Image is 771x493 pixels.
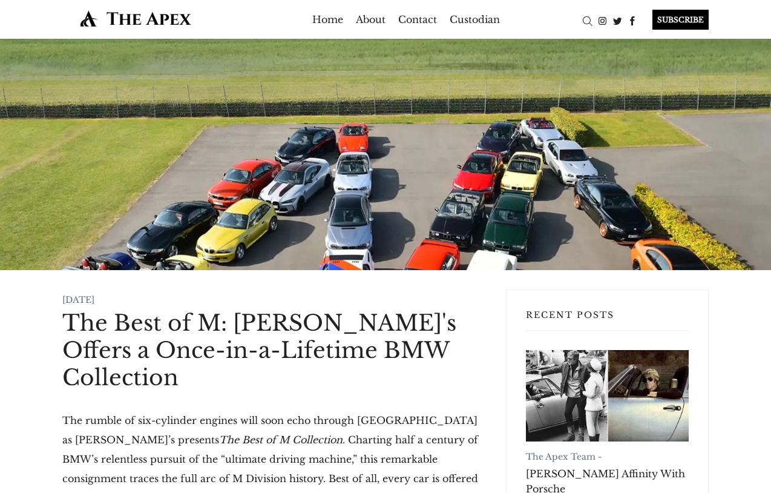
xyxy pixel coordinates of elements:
[219,434,343,446] em: The Best of M Collection
[625,14,640,26] a: Facebook
[640,10,709,30] a: SUBSCRIBE
[62,10,209,27] img: The Apex by Custodian
[610,14,625,26] a: Twitter
[580,14,595,26] a: Search
[356,10,385,29] a: About
[652,10,709,30] div: SUBSCRIBE
[595,14,610,26] a: Instagram
[62,294,94,305] time: [DATE]
[526,350,689,442] a: Robert Redford's Affinity With Porsche
[312,10,343,29] a: Home
[62,309,487,391] h1: The Best of M: [PERSON_NAME]'s Offers a Once-in-a-Lifetime BMW Collection
[450,10,500,29] a: Custodian
[526,451,602,462] a: The Apex Team -
[398,10,437,29] a: Contact
[526,309,689,331] h3: Recent Posts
